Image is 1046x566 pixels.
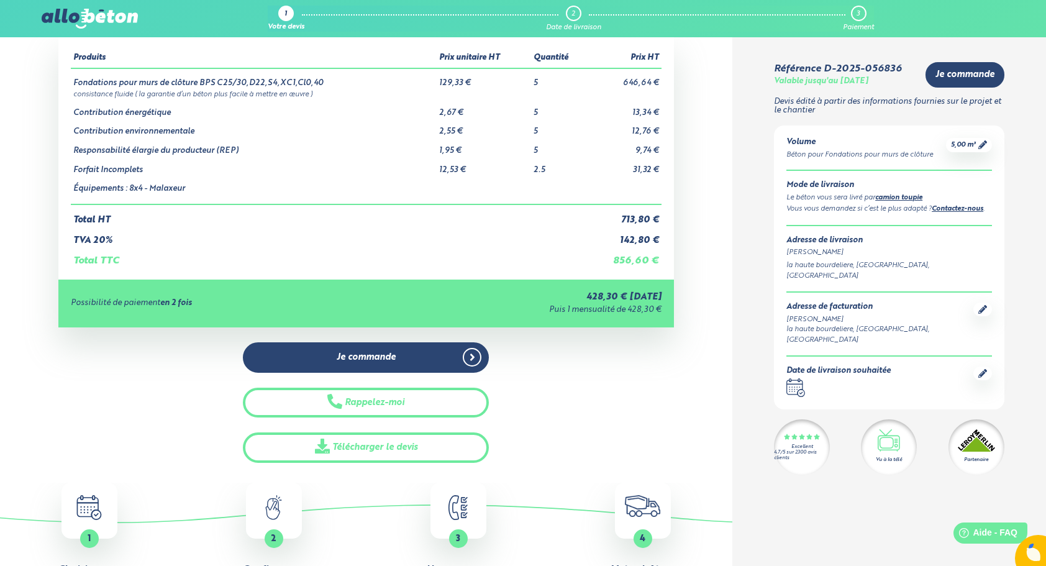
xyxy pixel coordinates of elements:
div: 3 [857,10,860,18]
td: 5 [531,99,588,118]
th: Prix HT [588,48,662,68]
td: Équipements : 8x4 - Malaxeur [71,175,436,204]
div: 4.7/5 sur 2300 avis clients [774,450,830,461]
div: Adresse de facturation [786,303,973,312]
div: Mode de livraison [786,181,991,190]
div: Votre devis [268,24,304,32]
div: Paiement [843,24,874,32]
th: Quantité [531,48,588,68]
div: 2 [571,10,575,18]
span: Je commande [337,352,396,363]
span: 4 [640,534,645,543]
p: Devis édité à partir des informations fournies sur le projet et le chantier [774,98,1004,116]
strong: en 2 fois [160,299,192,307]
div: Référence D-2025-056836 [774,63,901,75]
td: 2,55 € [437,117,531,137]
a: Je commande [243,342,489,373]
div: [PERSON_NAME] [786,314,973,325]
td: Contribution environnementale [71,117,436,137]
a: 1 Votre devis [268,6,304,32]
td: 12,53 € [437,156,531,175]
div: Volume [786,138,933,147]
td: 142,80 € [588,226,662,246]
td: Contribution énergétique [71,99,436,118]
div: Adresse de livraison [786,236,991,245]
img: truck.c7a9816ed8b9b1312949.png [625,495,660,517]
div: Puis 1 mensualité de 428,30 € [377,306,661,315]
th: Produits [71,48,436,68]
div: 428,30 € [DATE] [377,292,661,303]
span: 2 [271,534,276,543]
a: Je commande [925,62,1004,88]
div: Possibilité de paiement [71,299,377,308]
td: 2,67 € [437,99,531,118]
iframe: Help widget launcher [935,518,1032,552]
td: Fondations pour murs de clôture BPS C25/30,D22,S4,XC1,Cl0,40 [71,68,436,88]
button: Rappelez-moi [243,388,489,418]
span: 3 [456,534,460,543]
td: 2.5 [531,156,588,175]
div: la haute bourdeliere, [GEOGRAPHIC_DATA], [GEOGRAPHIC_DATA] [786,324,973,345]
td: 646,64 € [588,68,662,88]
td: 31,32 € [588,156,662,175]
a: Contactez-nous [932,206,983,212]
div: Valable jusqu'au [DATE] [774,77,868,86]
td: 5 [531,68,588,88]
div: Vous vous demandez si c’est le plus adapté ? . [786,204,991,215]
a: camion toupie [875,194,922,201]
td: 12,76 € [588,117,662,137]
a: Télécharger le devis [243,432,489,463]
td: Total HT [71,204,588,226]
th: Prix unitaire HT [437,48,531,68]
td: 1,95 € [437,137,531,156]
div: Vu à la télé [876,456,902,463]
span: 1 [88,534,91,543]
span: Je commande [935,70,994,80]
td: consistance fluide ( la garantie d’un béton plus facile à mettre en œuvre ) [71,88,661,99]
div: Excellent [791,444,813,450]
td: 13,34 € [588,99,662,118]
div: Date de livraison souhaitée [786,367,891,376]
td: 713,80 € [588,204,662,226]
td: 5 [531,137,588,156]
td: Total TTC [71,245,588,267]
div: Partenaire [964,456,988,463]
div: 1 [284,11,287,19]
td: Forfait Incomplets [71,156,436,175]
td: TVA 20% [71,226,588,246]
td: 129,33 € [437,68,531,88]
td: Responsabilité élargie du producteur (REP) [71,137,436,156]
div: Le béton vous sera livré par [786,193,991,204]
td: 5 [531,117,588,137]
a: 3 Paiement [843,6,874,32]
img: allobéton [42,9,137,29]
a: 2 Date de livraison [546,6,601,32]
div: [PERSON_NAME] [786,247,991,258]
td: 9,74 € [588,137,662,156]
div: Date de livraison [546,24,601,32]
td: 856,60 € [588,245,662,267]
div: Béton pour Fondations pour murs de clôture [786,150,933,160]
div: la haute bourdeliere, [GEOGRAPHIC_DATA], [GEOGRAPHIC_DATA] [786,260,991,281]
